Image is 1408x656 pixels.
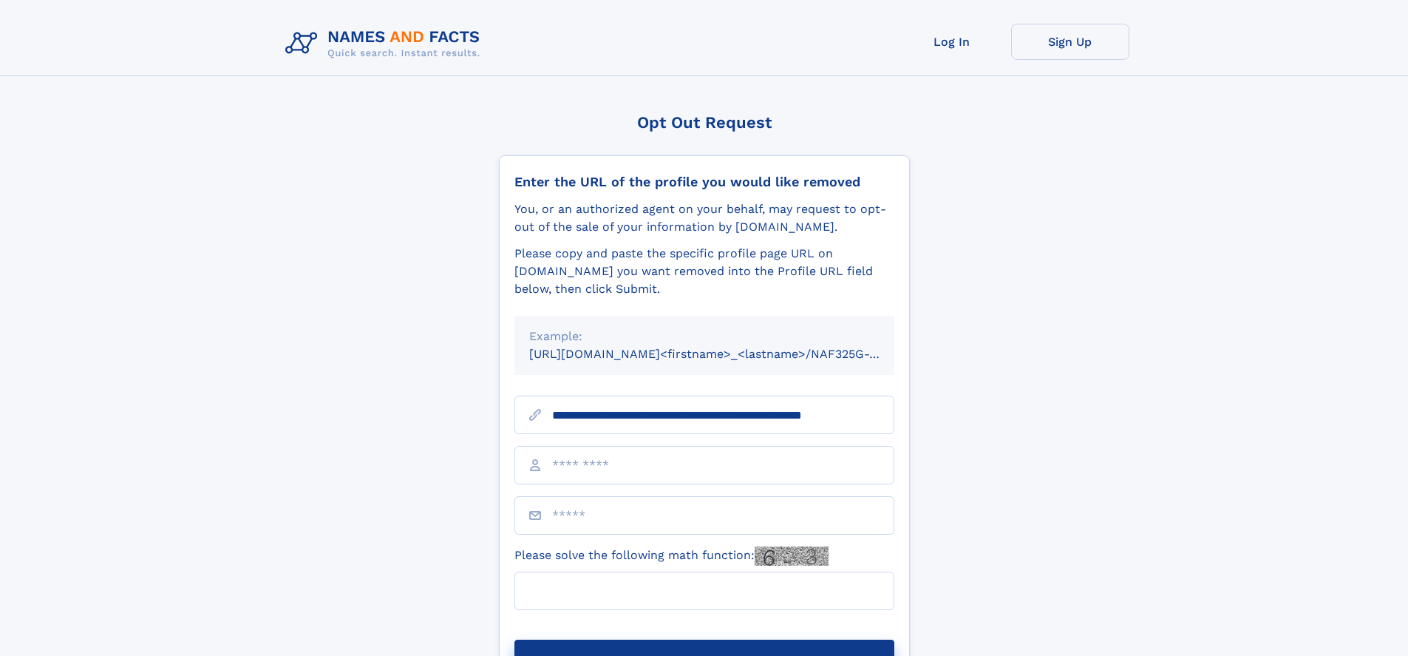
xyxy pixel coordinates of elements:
small: [URL][DOMAIN_NAME]<firstname>_<lastname>/NAF325G-xxxxxxxx [529,347,922,361]
a: Sign Up [1011,24,1129,60]
div: You, or an authorized agent on your behalf, may request to opt-out of the sale of your informatio... [514,200,894,236]
div: Enter the URL of the profile you would like removed [514,174,894,190]
div: Example: [529,328,880,345]
div: Opt Out Request [499,113,910,132]
img: Logo Names and Facts [279,24,492,64]
div: Please copy and paste the specific profile page URL on [DOMAIN_NAME] you want removed into the Pr... [514,245,894,298]
a: Log In [893,24,1011,60]
label: Please solve the following math function: [514,547,829,566]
